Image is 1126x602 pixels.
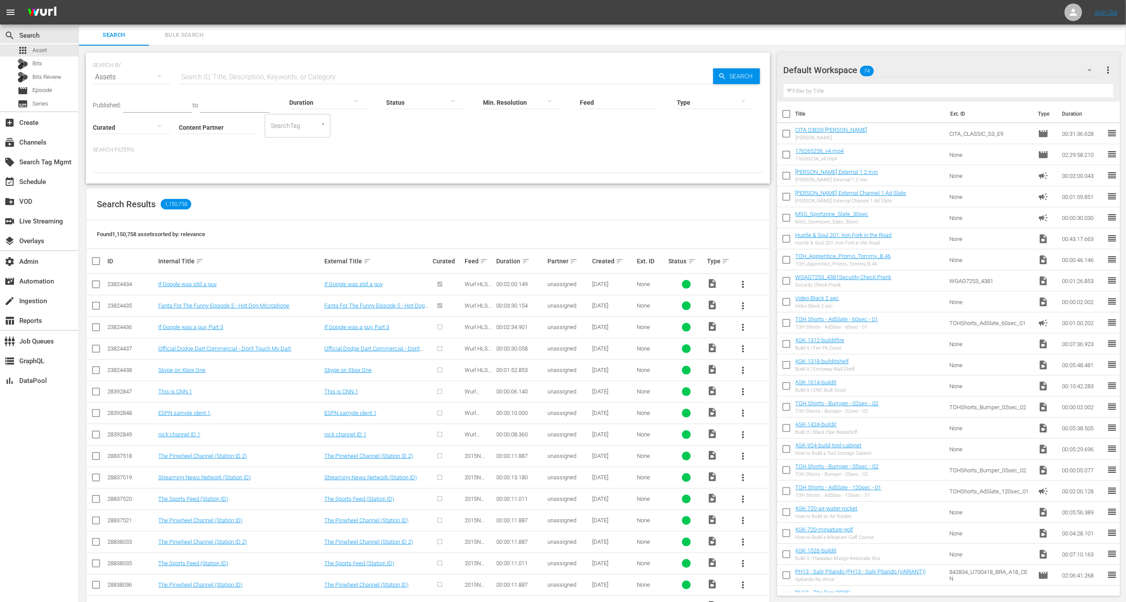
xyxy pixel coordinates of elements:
[465,256,494,266] div: Feed
[1107,149,1117,159] span: reorder
[796,324,878,330] div: TOH Shorts - AdSlate - 60sec - 01
[1059,228,1107,249] td: 00:43:17.663
[158,302,289,309] a: Fanta For The Funny Episode 5 - Hot Dog Microphone
[363,257,371,265] span: sort
[592,302,634,309] div: [DATE]
[738,451,748,461] span: more_vert
[465,345,491,358] span: Wurl HLS Test
[324,281,383,287] a: If Google was still a guy
[497,388,545,395] div: 00:00:06.140
[946,144,1034,165] td: None
[465,431,485,451] span: Wurl Channel IDs
[154,30,214,40] span: Bulk Search
[1033,102,1057,126] th: Type
[32,46,47,55] span: Asset
[18,72,28,82] div: Bits Review
[107,388,156,395] div: 28392847
[1059,186,1107,207] td: 00:01:59.851
[1107,170,1117,181] span: reorder
[732,510,753,531] button: more_vert
[1038,128,1048,139] span: Episode
[1107,359,1117,370] span: reorder
[32,59,42,68] span: Bits
[497,410,545,416] div: 00:00:10.000
[946,291,1034,312] td: None
[324,474,417,481] a: Streaming News Network (Station ID)
[796,526,853,533] a: ASK-720-miniature-golf
[158,538,247,545] a: The Pinwheel Channel (Station ID 2)
[158,496,228,502] a: The Sports Feed (Station ID)
[158,560,228,567] a: The Sports Feed (Station ID)
[946,165,1034,186] td: None
[738,365,748,375] span: more_vert
[732,531,753,552] button: more_vert
[32,86,52,95] span: Episode
[732,489,753,510] button: more_vert
[732,360,753,381] button: more_vert
[1038,191,1048,202] span: Ad
[707,364,718,375] span: Video
[796,177,878,183] div: [PERSON_NAME] External 1 2 min
[1107,464,1117,475] span: reorder
[946,270,1034,291] td: WGAG7253_4381
[946,207,1034,228] td: None
[1059,397,1107,418] td: 00:00:02.002
[196,257,204,265] span: sort
[4,137,15,148] span: Channels
[726,68,760,84] span: Search
[796,345,845,351] div: Build It | Fire Pit Cover
[637,453,666,459] div: None
[324,581,408,588] a: The Pinwheel Channel (Station ID)
[637,345,666,352] div: None
[4,117,15,128] span: Create
[1107,401,1117,412] span: reorder
[738,386,748,397] span: more_vert
[324,431,366,438] a: nick channel ID 1
[707,256,730,266] div: Type
[107,258,156,265] div: ID
[1095,9,1118,16] a: Sign Out
[1038,318,1048,328] span: Ad
[946,418,1034,439] td: None
[796,135,867,141] div: [PERSON_NAME]
[93,102,121,109] span: Published:
[324,324,389,330] a: If Google was a guy, Part 3
[946,186,1034,207] td: None
[570,257,578,265] span: sort
[465,388,485,408] span: Wurl Channel IDs
[796,274,892,280] a: WGAG7253_4381Security Check Prank
[1059,270,1107,291] td: 00:01:26.853
[796,316,878,322] a: TOH Shorts - AdSlate - 60sec - 01
[1059,375,1107,397] td: 00:10:42.283
[707,407,718,418] span: Video
[1038,297,1048,307] span: Video
[319,120,327,128] button: Open
[592,453,634,459] div: [DATE]
[946,333,1034,354] td: None
[637,388,666,395] div: None
[796,253,891,259] a: TOH_Apprentice_Promo_Tommy_B.46
[732,446,753,467] button: more_vert
[97,231,205,237] span: Found 1,150,758 assets sorted by: relevance
[107,281,156,287] div: 23824434
[1038,170,1048,181] span: Ad
[547,302,576,309] span: unassigned
[324,560,394,567] a: The Sports Feed (Station ID)
[4,315,15,326] span: Reports
[1059,207,1107,228] td: 00:00:30.030
[738,494,748,504] span: more_vert
[707,386,718,396] span: Video
[796,295,839,301] a: Video Black 2 sec
[4,236,15,246] span: Overlays
[707,343,718,353] span: Video
[945,102,1033,126] th: Ext. ID
[4,157,15,167] span: Search Tag Mgmt
[1107,443,1117,454] span: reorder
[1059,123,1107,144] td: 00:31:36.628
[946,439,1034,460] td: None
[158,367,206,373] a: Skype on Xbox One
[592,410,634,416] div: [DATE]
[592,367,634,373] div: [DATE]
[796,366,855,372] div: Build It | Entryway Wall Shelf
[738,279,748,290] span: more_vert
